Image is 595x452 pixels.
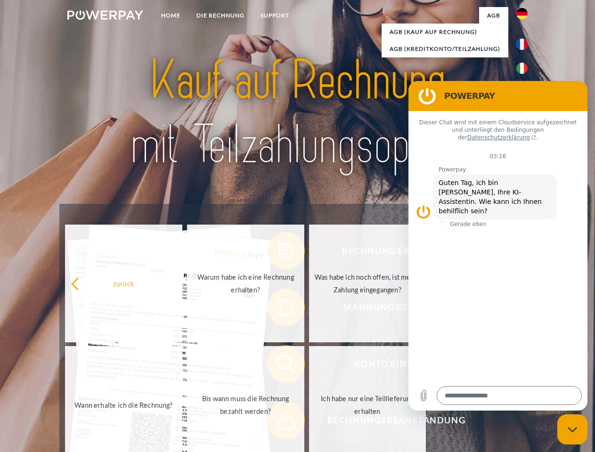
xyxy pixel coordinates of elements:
[315,271,421,296] div: Was habe ich noch offen, ist meine Zahlung eingegangen?
[516,63,528,74] img: it
[516,39,528,50] img: fr
[309,225,426,342] a: Was habe ich noch offen, ist meine Zahlung eingegangen?
[67,10,143,20] img: logo-powerpay-white.svg
[516,8,528,19] img: de
[382,40,508,57] a: AGB (Kreditkonto/Teilzahlung)
[382,24,508,40] a: AGB (Kauf auf Rechnung)
[408,81,587,411] iframe: Messaging-Fenster
[71,398,177,411] div: Wann erhalte ich die Rechnung?
[71,277,177,290] div: zurück
[479,7,508,24] a: agb
[90,45,505,180] img: title-powerpay_de.svg
[193,392,299,418] div: Bis wann muss die Rechnung bezahlt werden?
[253,7,297,24] a: SUPPORT
[153,7,188,24] a: Home
[557,414,587,444] iframe: Schaltfläche zum Öffnen des Messaging-Fensters; Konversation läuft
[188,7,253,24] a: DIE RECHNUNG
[193,271,299,296] div: Warum habe ich eine Rechnung erhalten?
[315,392,421,418] div: Ich habe nur eine Teillieferung erhalten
